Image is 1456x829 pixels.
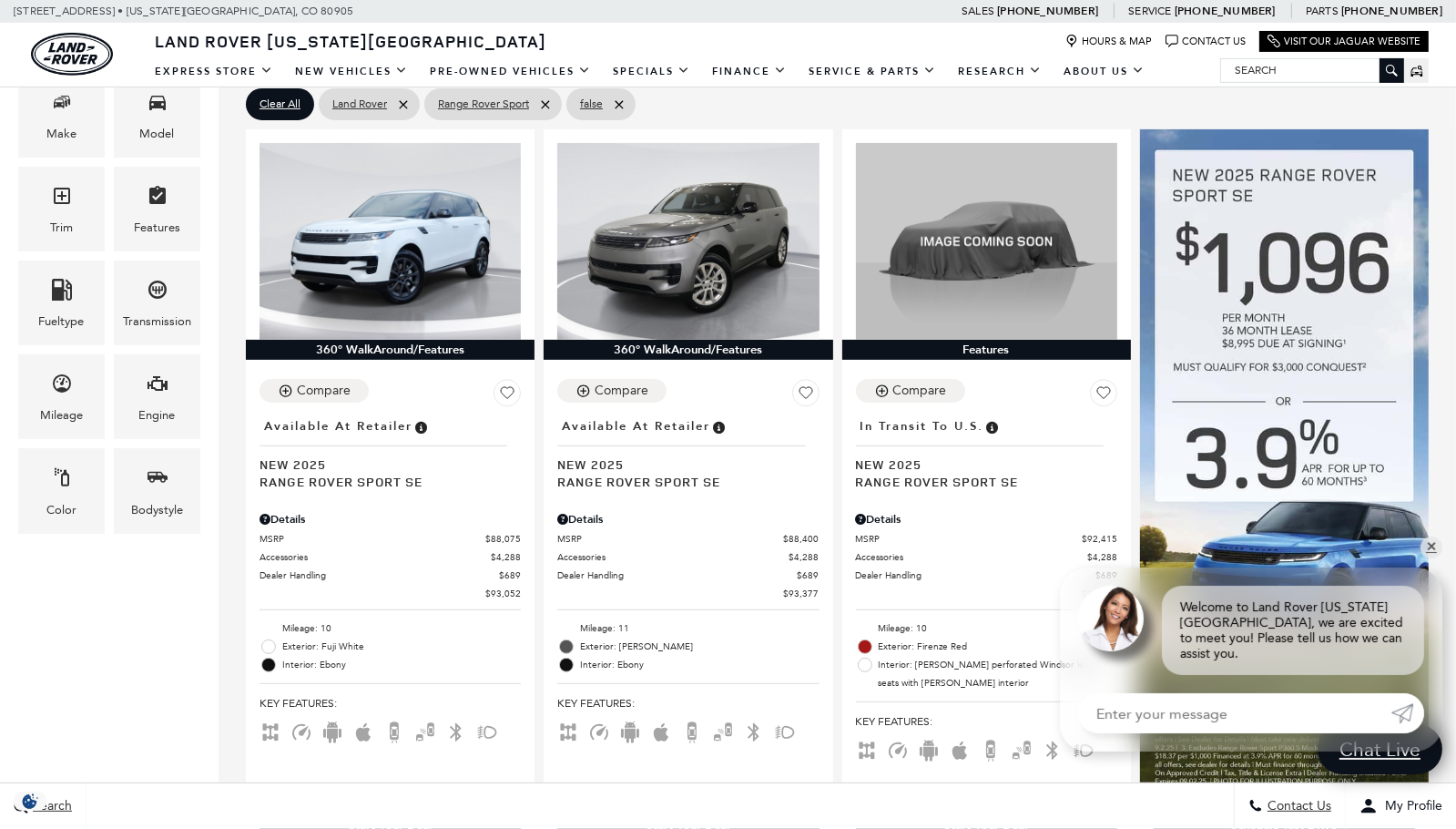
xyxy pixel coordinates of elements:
[710,416,727,436] span: Vehicle is in stock and ready for immediate delivery. Due to demand, availability is subject to c...
[860,416,984,436] span: In Transit to U.S.
[260,550,491,564] span: Accessories
[260,587,521,600] a: $93,052
[712,724,734,737] span: Blind Spot Monitor
[260,143,521,339] img: 2025 Land Rover Range Rover Sport SE
[50,218,73,238] div: Trim
[856,143,1117,339] img: 2025 Land Rover Range Rover Sport SE
[260,379,369,403] button: Compare Vehicle
[856,473,1104,490] span: Range Rover Sport SE
[264,416,412,436] span: Available at Retailer
[414,724,436,737] span: Blind Spot Monitor
[260,619,521,638] li: Mileage: 10
[588,724,610,737] span: Adaptive Cruise Control
[147,368,168,405] span: Engine
[147,274,168,312] span: Transmission
[1268,35,1420,48] a: Visit Our Jaguar Website
[887,742,909,755] span: Adaptive Cruise Control
[144,56,1156,87] nav: Main Navigation
[1128,5,1171,17] span: Service
[297,383,351,399] div: Compare
[580,638,819,656] span: Exterior: [PERSON_NAME]
[856,587,1117,600] a: $97,392
[1087,550,1117,564] span: $4,288
[282,638,521,656] span: Exterior: Fuji White
[842,340,1131,360] div: Features
[1166,35,1246,48] a: Contact Us
[31,33,113,76] a: land-rover
[1082,532,1117,546] span: $92,415
[40,405,83,425] div: Mileage
[856,568,1117,582] a: Dealer Handling $689
[1011,742,1033,755] span: Blind Spot Monitor
[557,619,819,638] li: Mileage: 11
[1073,742,1095,755] span: Fog Lights
[485,532,521,546] span: $88,075
[114,167,200,251] div: FeaturesFeatures
[997,4,1098,18] a: [PHONE_NUMBER]
[557,587,819,600] a: $93,377
[1378,799,1442,814] span: My Profile
[9,792,51,811] section: Click to Open Cookie Consent Modal
[1042,742,1064,755] span: Bluetooth
[557,473,805,490] span: Range Rover Sport SE
[9,792,51,811] img: Opt-Out Icon
[352,724,374,737] span: Apple Car-Play
[51,180,73,218] span: Trim
[1065,35,1152,48] a: Hours & Map
[123,312,191,332] div: Transmission
[1162,586,1424,675] div: Welcome to Land Rover [US_STATE][GEOGRAPHIC_DATA], we are excited to meet you! Please tell us how...
[949,742,971,755] span: Apple Car-Play
[557,455,805,473] span: New 2025
[114,73,200,158] div: ModelModel
[18,73,105,158] div: MakeMake
[595,383,648,399] div: Compare
[1078,586,1144,651] img: Agent profile photo
[879,638,1117,656] span: Exterior: Firenze Red
[1391,693,1424,733] a: Submit
[114,448,200,533] div: BodystyleBodystyle
[260,93,300,116] span: Clear All
[419,56,602,87] a: Pre-Owned Vehicles
[290,724,312,737] span: Adaptive Cruise Control
[114,261,200,345] div: TransmissionTransmission
[147,87,168,124] span: Model
[962,5,994,17] span: Sales
[856,742,878,755] span: AWD
[879,656,1117,692] span: Interior: [PERSON_NAME] perforated Windsor leather seats with [PERSON_NAME] interior
[260,568,499,582] span: Dealer Handling
[246,340,535,360] div: 360° WalkAround/Features
[18,261,105,345] div: FueltypeFueltype
[798,568,820,582] span: $689
[557,693,819,713] span: Key Features :
[494,379,521,414] button: Save Vehicle
[114,354,200,439] div: EngineEngine
[856,550,1087,564] span: Accessories
[557,143,819,339] img: 2025 Land Rover Range Rover Sport SE
[139,405,176,425] div: Engine
[260,724,281,737] span: AWD
[544,340,832,360] div: 360° WalkAround/Features
[856,711,1117,732] span: Key Features :
[650,724,672,737] span: Apple Car-Play
[321,724,343,737] span: Android Auto
[557,568,819,582] a: Dealer Handling $689
[260,550,521,564] a: Accessories $4,288
[14,5,353,17] a: [STREET_ADDRESS] • [US_STATE][GEOGRAPHIC_DATA], CO 80905
[856,511,1117,527] div: Pricing Details - Range Rover Sport SE
[260,693,521,713] span: Key Features :
[51,462,73,499] span: Color
[147,180,168,218] span: Features
[284,56,419,87] a: New Vehicles
[147,462,168,499] span: Bodystyle
[856,414,1117,490] a: In Transit to U.S.New 2025Range Rover Sport SE
[580,656,819,674] span: Interior: Ebony
[856,532,1117,546] a: MSRP $92,415
[260,414,521,490] a: Available at RetailerNew 2025Range Rover Sport SE
[485,587,521,600] span: $93,052
[51,274,73,312] span: Fueltype
[39,312,85,332] div: Fueltype
[856,532,1082,546] span: MSRP
[1078,693,1391,733] input: Enter your message
[856,379,965,403] button: Compare Vehicle
[784,532,820,546] span: $88,400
